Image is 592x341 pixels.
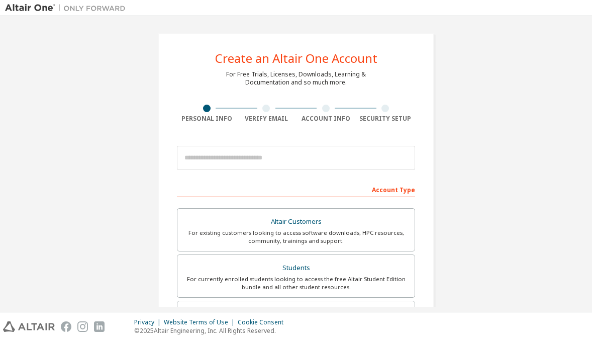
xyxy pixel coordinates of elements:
[237,115,297,123] div: Verify Email
[94,321,105,332] img: linkedin.svg
[226,70,366,87] div: For Free Trials, Licenses, Downloads, Learning & Documentation and so much more.
[296,115,356,123] div: Account Info
[183,229,409,245] div: For existing customers looking to access software downloads, HPC resources, community, trainings ...
[77,321,88,332] img: instagram.svg
[134,326,289,335] p: © 2025 Altair Engineering, Inc. All Rights Reserved.
[61,321,71,332] img: facebook.svg
[5,3,131,13] img: Altair One
[183,215,409,229] div: Altair Customers
[183,275,409,291] div: For currently enrolled students looking to access the free Altair Student Edition bundle and all ...
[164,318,238,326] div: Website Terms of Use
[134,318,164,326] div: Privacy
[177,181,415,197] div: Account Type
[356,115,416,123] div: Security Setup
[215,52,377,64] div: Create an Altair One Account
[183,261,409,275] div: Students
[3,321,55,332] img: altair_logo.svg
[177,115,237,123] div: Personal Info
[238,318,289,326] div: Cookie Consent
